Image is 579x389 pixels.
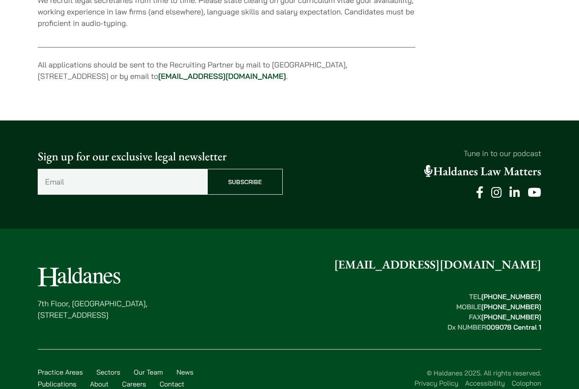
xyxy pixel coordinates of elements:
[415,379,458,387] a: Privacy Policy
[38,148,283,165] p: Sign up for our exclusive legal newsletter
[38,380,76,388] a: Publications
[38,298,148,321] p: 7th Floor, [GEOGRAPHIC_DATA], [STREET_ADDRESS]
[486,323,541,331] mark: 009078 Central 1
[160,380,184,388] a: Contact
[481,313,541,321] a: [PHONE_NUMBER]
[512,379,541,387] a: Colophon
[96,368,120,376] a: Sectors
[206,368,541,388] div: © Haldanes 2025. All rights reserved.
[158,71,286,81] a: [EMAIL_ADDRESS][DOMAIN_NAME]
[296,148,541,159] p: Tune in to our podcast
[38,267,120,286] img: Logo of Haldanes
[481,302,541,311] a: [PHONE_NUMBER]
[38,59,415,82] p: All applications should be sent to the Recruiting Partner by mail to [GEOGRAPHIC_DATA], [STREET_A...
[38,368,83,376] a: Practice Areas
[207,169,283,195] input: Subscribe
[334,257,541,272] a: [EMAIL_ADDRESS][DOMAIN_NAME]
[448,292,541,331] strong: TEL MOBILE FAX Dx NUMBER
[424,164,541,179] a: Haldanes Law Matters
[122,380,146,388] a: Careers
[38,169,207,195] input: Email
[176,368,193,376] a: News
[481,292,541,301] a: [PHONE_NUMBER]
[465,379,505,387] a: Accessibility
[134,368,163,376] a: Our Team
[90,380,109,388] a: About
